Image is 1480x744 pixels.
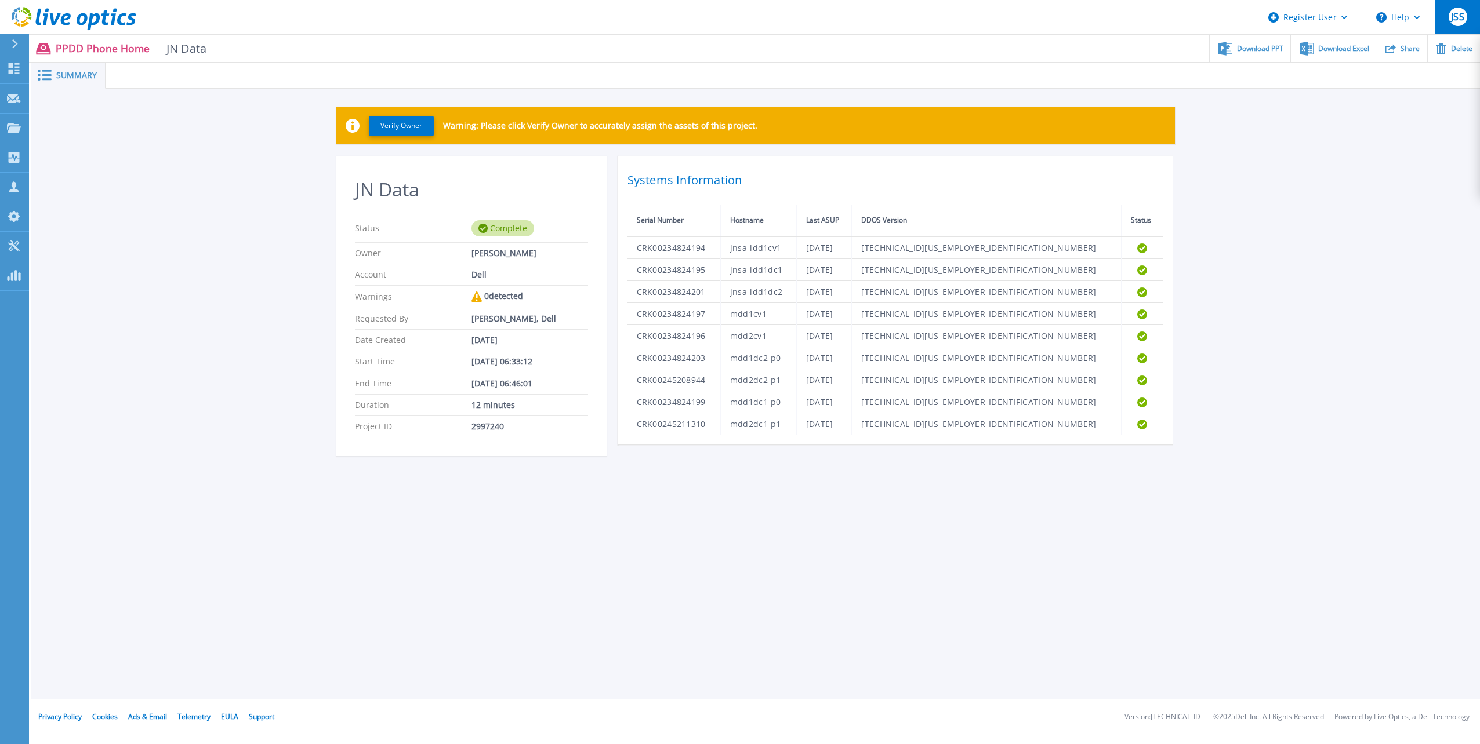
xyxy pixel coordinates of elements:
td: CRK00245211310 [627,413,721,435]
td: [DATE] [796,325,852,347]
td: [DATE] [796,391,852,413]
p: PPDD Phone Home [56,42,207,55]
td: jnsa-idd1dc2 [720,281,796,303]
div: [PERSON_NAME] [471,249,588,258]
div: [PERSON_NAME], Dell [471,314,588,323]
th: Hostname [720,205,796,236]
td: jnsa-idd1cv1 [720,236,796,259]
th: Last ASUP [796,205,852,236]
td: [DATE] [796,281,852,303]
td: [DATE] [796,347,852,369]
td: [TECHNICAL_ID][US_EMPLOYER_IDENTIFICATION_NUMBER] [852,281,1122,303]
a: Support [249,712,274,721]
p: End Time [355,379,471,388]
td: [TECHNICAL_ID][US_EMPLOYER_IDENTIFICATION_NUMBER] [852,236,1122,259]
th: DDOS Version [852,205,1122,236]
td: mdd1dc1-p0 [720,391,796,413]
td: CRK00234824195 [627,259,721,281]
span: Delete [1451,45,1472,52]
h2: Systems Information [627,170,1163,191]
td: [DATE] [796,369,852,391]
td: mdd2cv1 [720,325,796,347]
div: Dell [471,270,588,279]
td: [TECHNICAL_ID][US_EMPLOYER_IDENTIFICATION_NUMBER] [852,259,1122,281]
td: [TECHNICAL_ID][US_EMPLOYER_IDENTIFICATION_NUMBER] [852,413,1122,435]
span: Download PPT [1237,45,1283,52]
li: Version: [TECHNICAL_ID] [1124,713,1203,721]
p: Date Created [355,335,471,345]
td: [DATE] [796,259,852,281]
div: 12 minutes [471,400,588,410]
span: Share [1401,45,1420,52]
td: [TECHNICAL_ID][US_EMPLOYER_IDENTIFICATION_NUMBER] [852,391,1122,413]
a: Cookies [92,712,118,721]
td: [DATE] [796,303,852,325]
p: Warning: Please click Verify Owner to accurately assign the assets of this project. [443,121,757,130]
td: CRK00245208944 [627,369,721,391]
p: Account [355,270,471,279]
div: [DATE] [471,335,588,345]
a: Ads & Email [128,712,167,721]
td: CRK00234824196 [627,325,721,347]
td: jnsa-idd1dc1 [720,259,796,281]
span: JSS [1451,12,1464,21]
div: [DATE] 06:33:12 [471,357,588,366]
span: Download Excel [1318,45,1369,52]
li: © 2025 Dell Inc. All Rights Reserved [1213,713,1324,721]
td: [TECHNICAL_ID][US_EMPLOYER_IDENTIFICATION_NUMBER] [852,303,1122,325]
td: [DATE] [796,413,852,435]
td: [DATE] [796,236,852,259]
div: [DATE] 06:46:01 [471,379,588,388]
h2: JN Data [355,179,588,200]
th: Status [1122,205,1163,236]
p: Owner [355,249,471,258]
div: 2997240 [471,422,588,431]
td: mdd2dc2-p1 [720,369,796,391]
td: [TECHNICAL_ID][US_EMPLOYER_IDENTIFICATION_NUMBER] [852,325,1122,347]
td: CRK00234824203 [627,347,721,369]
p: Duration [355,400,471,410]
a: Privacy Policy [38,712,82,721]
td: CRK00234824194 [627,236,721,259]
td: [TECHNICAL_ID][US_EMPLOYER_IDENTIFICATION_NUMBER] [852,369,1122,391]
p: Requested By [355,314,471,323]
td: CRK00234824201 [627,281,721,303]
p: Warnings [355,291,471,302]
div: 0 detected [471,291,588,302]
td: CRK00234824199 [627,391,721,413]
p: Start Time [355,357,471,366]
div: Complete [471,220,534,236]
th: Serial Number [627,205,721,236]
td: mdd1cv1 [720,303,796,325]
button: Verify Owner [369,116,434,136]
td: mdd2dc1-p1 [720,413,796,435]
p: Project ID [355,422,471,431]
td: CRK00234824197 [627,303,721,325]
td: mdd1dc2-p0 [720,347,796,369]
p: Status [355,220,471,236]
li: Powered by Live Optics, a Dell Technology [1334,713,1470,721]
a: EULA [221,712,238,721]
span: Summary [56,71,97,79]
td: [TECHNICAL_ID][US_EMPLOYER_IDENTIFICATION_NUMBER] [852,347,1122,369]
a: Telemetry [177,712,211,721]
span: JN Data [159,42,207,55]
